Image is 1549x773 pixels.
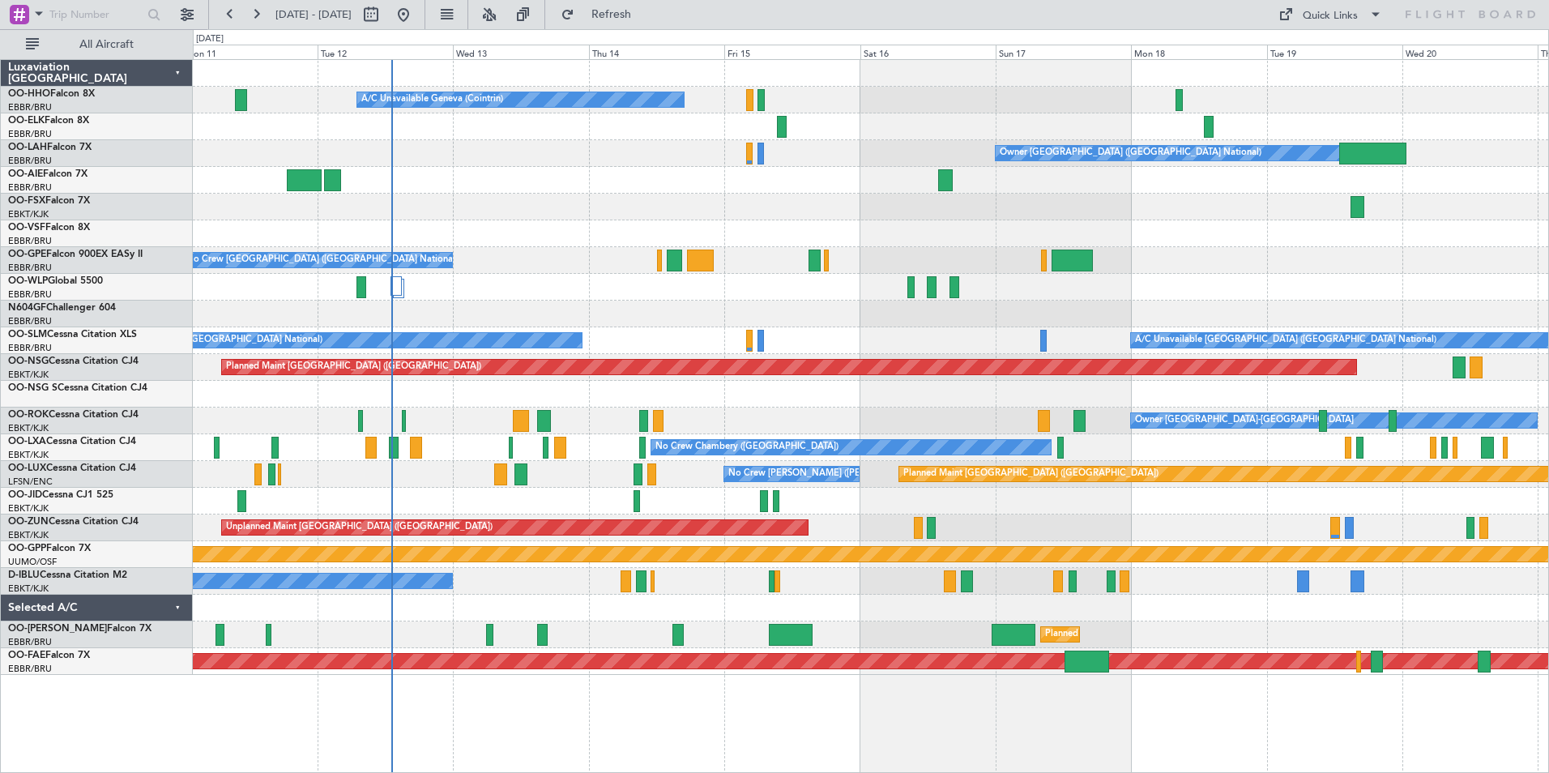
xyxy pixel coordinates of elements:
[8,357,49,366] span: OO-NSG
[8,490,113,500] a: OO-JIDCessna CJ1 525
[8,89,50,99] span: OO-HHO
[8,369,49,381] a: EBKT/KJK
[8,437,46,446] span: OO-LXA
[361,88,503,112] div: A/C Unavailable Geneva (Cointrin)
[8,116,45,126] span: OO-ELK
[8,410,49,420] span: OO-ROK
[8,342,52,354] a: EBBR/BRU
[8,143,92,152] a: OO-LAHFalcon 7X
[226,515,493,540] div: Unplanned Maint [GEOGRAPHIC_DATA] ([GEOGRAPHIC_DATA])
[8,570,40,580] span: D-IBLU
[8,556,57,568] a: UUMO/OSF
[655,435,839,459] div: No Crew Chambery ([GEOGRAPHIC_DATA])
[8,544,46,553] span: OO-GPP
[8,303,46,313] span: N604GF
[578,9,646,20] span: Refresh
[8,208,49,220] a: EBKT/KJK
[8,262,52,274] a: EBBR/BRU
[8,544,91,553] a: OO-GPPFalcon 7X
[226,355,481,379] div: Planned Maint [GEOGRAPHIC_DATA] ([GEOGRAPHIC_DATA])
[8,529,49,541] a: EBKT/KJK
[8,182,52,194] a: EBBR/BRU
[553,2,651,28] button: Refresh
[8,502,49,515] a: EBKT/KJK
[8,250,46,259] span: OO-GPE
[182,45,318,59] div: Mon 11
[8,663,52,675] a: EBBR/BRU
[8,422,49,434] a: EBKT/KJK
[8,330,137,340] a: OO-SLMCessna Citation XLS
[1135,328,1436,352] div: A/C Unavailable [GEOGRAPHIC_DATA] ([GEOGRAPHIC_DATA] National)
[8,651,45,660] span: OO-FAE
[8,410,139,420] a: OO-ROKCessna Citation CJ4
[8,383,147,393] a: OO-NSG SCessna Citation CJ4
[1000,141,1261,165] div: Owner [GEOGRAPHIC_DATA] ([GEOGRAPHIC_DATA] National)
[1135,408,1354,433] div: Owner [GEOGRAPHIC_DATA]-[GEOGRAPHIC_DATA]
[8,437,136,446] a: OO-LXACessna Citation CJ4
[186,248,458,272] div: No Crew [GEOGRAPHIC_DATA] ([GEOGRAPHIC_DATA] National)
[903,462,1159,486] div: Planned Maint [GEOGRAPHIC_DATA] ([GEOGRAPHIC_DATA])
[1303,8,1358,24] div: Quick Links
[8,315,52,327] a: EBBR/BRU
[996,45,1131,59] div: Sun 17
[8,250,143,259] a: OO-GPEFalcon 900EX EASy II
[8,276,48,286] span: OO-WLP
[8,116,89,126] a: OO-ELKFalcon 8X
[1045,622,1338,647] div: Planned Maint [GEOGRAPHIC_DATA] ([GEOGRAPHIC_DATA] National)
[318,45,453,59] div: Tue 12
[1131,45,1266,59] div: Mon 18
[8,490,42,500] span: OO-JID
[8,89,95,99] a: OO-HHOFalcon 8X
[8,303,116,313] a: N604GFChallenger 604
[8,101,52,113] a: EBBR/BRU
[8,624,151,634] a: OO-[PERSON_NAME]Falcon 7X
[8,223,90,233] a: OO-VSFFalcon 8X
[1267,45,1402,59] div: Tue 19
[8,330,47,340] span: OO-SLM
[453,45,588,59] div: Wed 13
[8,143,47,152] span: OO-LAH
[8,276,103,286] a: OO-WLPGlobal 5500
[8,476,53,488] a: LFSN/ENC
[8,570,127,580] a: D-IBLUCessna Citation M2
[8,463,136,473] a: OO-LUXCessna Citation CJ4
[8,235,52,247] a: EBBR/BRU
[8,223,45,233] span: OO-VSF
[860,45,996,59] div: Sat 16
[1402,45,1538,59] div: Wed 20
[8,517,49,527] span: OO-ZUN
[8,463,46,473] span: OO-LUX
[728,462,923,486] div: No Crew [PERSON_NAME] ([PERSON_NAME])
[1270,2,1390,28] button: Quick Links
[42,39,171,50] span: All Aircraft
[8,196,90,206] a: OO-FSXFalcon 7X
[589,45,724,59] div: Thu 14
[8,383,58,393] span: OO-NSG S
[8,651,90,660] a: OO-FAEFalcon 7X
[18,32,176,58] button: All Aircraft
[275,7,352,22] span: [DATE] - [DATE]
[8,288,52,301] a: EBBR/BRU
[724,45,860,59] div: Fri 15
[8,449,49,461] a: EBKT/KJK
[196,32,224,46] div: [DATE]
[8,128,52,140] a: EBBR/BRU
[8,583,49,595] a: EBKT/KJK
[49,2,143,27] input: Trip Number
[8,169,87,179] a: OO-AIEFalcon 7X
[8,155,52,167] a: EBBR/BRU
[8,357,139,366] a: OO-NSGCessna Citation CJ4
[8,169,43,179] span: OO-AIE
[8,636,52,648] a: EBBR/BRU
[8,196,45,206] span: OO-FSX
[8,517,139,527] a: OO-ZUNCessna Citation CJ4
[8,624,107,634] span: OO-[PERSON_NAME]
